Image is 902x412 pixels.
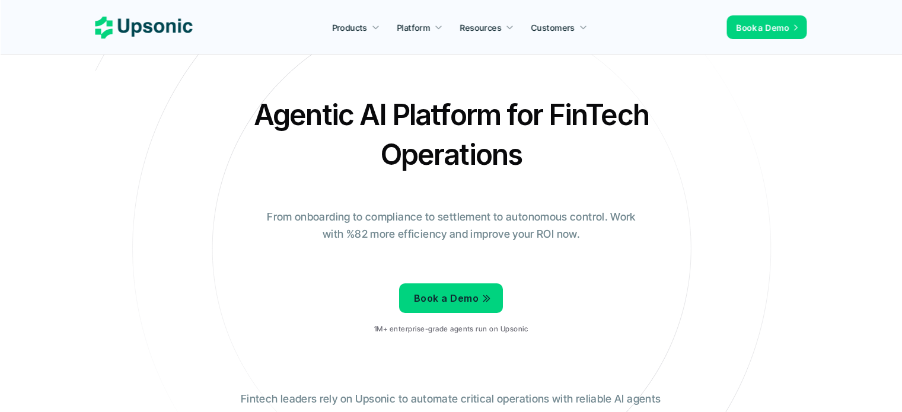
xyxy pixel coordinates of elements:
a: Book a Demo [727,15,807,39]
p: Customers [531,21,575,34]
a: Products [325,17,387,38]
p: 1M+ enterprise-grade agents run on Upsonic [374,325,528,333]
span: Book a Demo [737,23,789,33]
p: Platform [397,21,430,34]
span: Book a Demo [414,292,479,304]
p: Resources [460,21,502,34]
p: From onboarding to compliance to settlement to autonomous control. Work with %82 more efficiency ... [259,209,644,243]
p: Products [332,21,367,34]
p: Fintech leaders rely on Upsonic to automate critical operations with reliable AI agents [241,391,661,408]
a: Book a Demo [399,283,503,313]
h2: Agentic AI Platform for FinTech Operations [244,95,659,174]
